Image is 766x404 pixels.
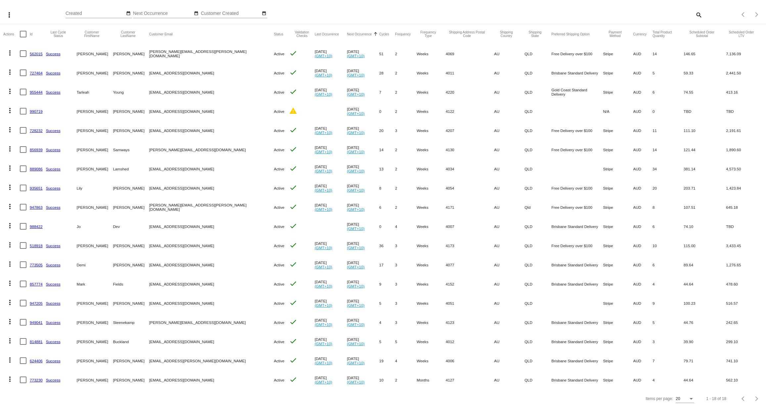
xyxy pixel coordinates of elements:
[77,121,113,140] mat-cell: [PERSON_NAME]
[113,121,149,140] mat-cell: [PERSON_NAME]
[684,274,726,293] mat-cell: 44.64
[684,255,726,274] mat-cell: 89.64
[494,121,524,140] mat-cell: AU
[653,198,684,217] mat-cell: 8
[494,198,524,217] mat-cell: AU
[113,236,149,255] mat-cell: [PERSON_NAME]
[603,140,633,159] mat-cell: Stripe
[446,217,494,236] mat-cell: 4007
[77,198,113,217] mat-cell: [PERSON_NAME]
[726,159,763,178] mat-cell: 4,573.50
[379,44,395,63] mat-cell: 51
[684,82,726,102] mat-cell: 74.55
[77,178,113,198] mat-cell: Lily
[417,178,446,198] mat-cell: Weeks
[6,126,14,134] mat-icon: more_vert
[77,236,113,255] mat-cell: [PERSON_NAME]
[315,274,347,293] mat-cell: [DATE]
[315,121,347,140] mat-cell: [DATE]
[633,32,647,36] button: Change sorting for CurrencyIso
[347,274,379,293] mat-cell: [DATE]
[46,244,61,248] a: Success
[113,274,149,293] mat-cell: Fields
[524,44,551,63] mat-cell: QLD
[603,30,627,38] button: Change sorting for PaymentMethod.Type
[551,178,603,198] mat-cell: Free Delivery over $100
[726,63,763,82] mat-cell: 2,441.50
[379,140,395,159] mat-cell: 14
[653,236,684,255] mat-cell: 10
[379,121,395,140] mat-cell: 20
[603,82,633,102] mat-cell: Stripe
[494,63,524,82] mat-cell: AU
[633,82,653,102] mat-cell: AUD
[633,121,653,140] mat-cell: AUD
[46,128,61,133] a: Success
[551,82,603,102] mat-cell: Gold Coast Standard Delivery
[417,140,446,159] mat-cell: Weeks
[726,236,763,255] mat-cell: 3,433.45
[551,236,603,255] mat-cell: Free Delivery over $100
[379,82,395,102] mat-cell: 7
[603,236,633,255] mat-cell: Stripe
[77,102,113,121] mat-cell: [PERSON_NAME]
[379,63,395,82] mat-cell: 28
[603,44,633,63] mat-cell: Stripe
[524,159,551,178] mat-cell: QLD
[347,111,364,115] a: (GMT+10)
[379,217,395,236] mat-cell: 0
[524,82,551,102] mat-cell: QLD
[494,159,524,178] mat-cell: AU
[684,121,726,140] mat-cell: 111.10
[5,11,13,19] mat-icon: more_vert
[633,198,653,217] mat-cell: AUD
[30,244,43,248] a: 518918
[603,255,633,274] mat-cell: Stripe
[633,236,653,255] mat-cell: AUD
[684,178,726,198] mat-cell: 203.71
[653,217,684,236] mat-cell: 6
[6,145,14,153] mat-icon: more_vert
[6,164,14,172] mat-icon: more_vert
[77,255,113,274] mat-cell: Demi
[6,241,14,249] mat-icon: more_vert
[347,255,379,274] mat-cell: [DATE]
[726,30,757,38] button: Change sorting for LifetimeValue
[551,140,603,159] mat-cell: Free Delivery over $100
[315,188,332,192] a: (GMT+10)
[653,159,684,178] mat-cell: 34
[395,217,417,236] mat-cell: 4
[6,279,14,287] mat-icon: more_vert
[379,159,395,178] mat-cell: 13
[46,148,61,152] a: Success
[347,246,364,250] a: (GMT+10)
[30,90,43,94] a: 955444
[551,32,590,36] button: Change sorting for PreferredShippingOption
[446,274,494,293] mat-cell: 4152
[66,11,125,16] input: Created
[726,178,763,198] mat-cell: 1,423.84
[524,198,551,217] mat-cell: Qld
[113,255,149,274] mat-cell: [PERSON_NAME]
[315,207,332,211] a: (GMT+10)
[633,140,653,159] mat-cell: AUD
[603,178,633,198] mat-cell: Stripe
[417,44,446,63] mat-cell: Weeks
[315,32,339,36] button: Change sorting for LastOccurrenceUtc
[315,130,332,135] a: (GMT+10)
[30,71,43,75] a: 727464
[315,140,347,159] mat-cell: [DATE]
[726,217,763,236] mat-cell: TBD
[395,255,417,274] mat-cell: 3
[551,255,603,274] mat-cell: Brisbane Standard Delivery
[77,82,113,102] mat-cell: Tarleah
[113,30,143,38] button: Change sorting for CustomerLastName
[524,102,551,121] mat-cell: QLD
[395,32,411,36] button: Change sorting for Frequency
[726,121,763,140] mat-cell: 2,191.61
[446,178,494,198] mat-cell: 4054
[726,255,763,274] mat-cell: 1,276.65
[30,128,43,133] a: 728232
[395,102,417,121] mat-cell: 2
[551,274,603,293] mat-cell: Brisbane Standard Delivery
